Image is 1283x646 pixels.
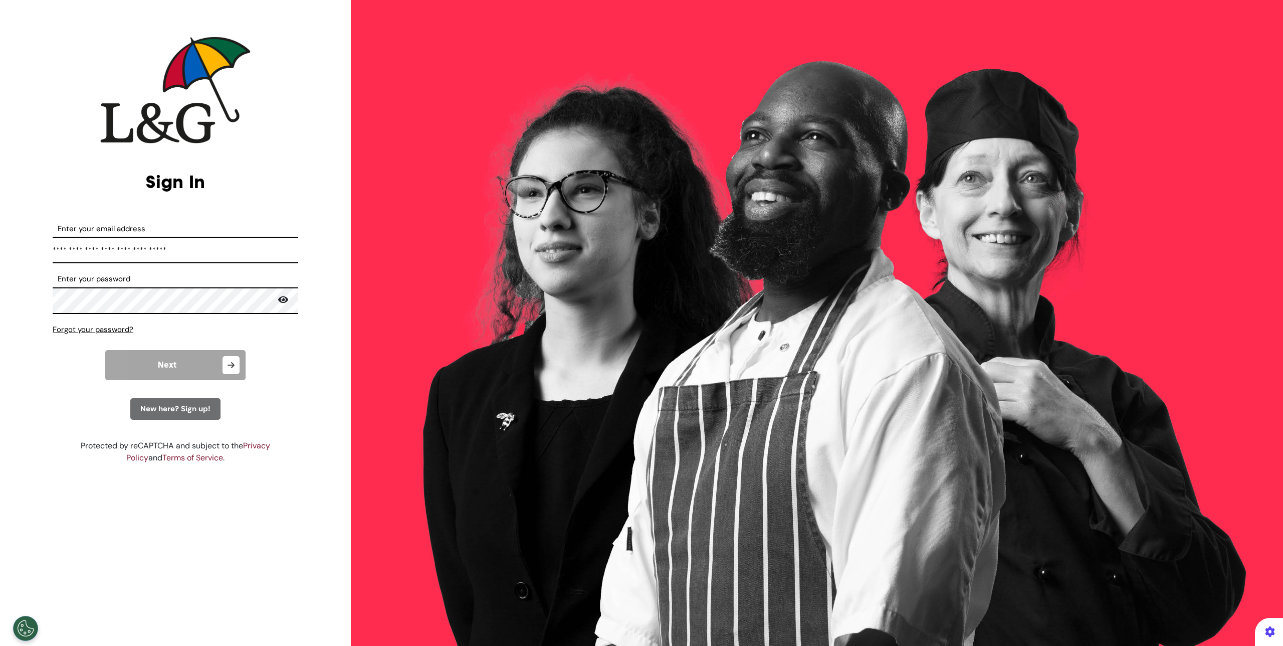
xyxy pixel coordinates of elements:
span: New here? Sign up! [140,404,210,414]
label: Enter your email address [53,223,298,235]
img: company logo [100,37,251,143]
button: Next [105,350,246,380]
span: Forgot your password? [53,325,133,335]
span: Next [158,361,176,369]
button: Open Preferences [13,616,38,641]
label: Enter your password [53,273,298,285]
a: Privacy Policy [126,440,270,463]
a: Terms of Service [162,452,223,463]
div: Protected by reCAPTCHA and subject to the and . [53,440,298,464]
h2: Sign In [53,171,298,193]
